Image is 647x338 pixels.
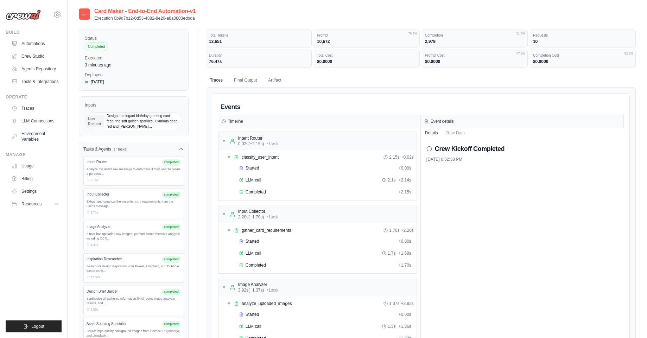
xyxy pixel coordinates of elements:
span: 52.8% [624,51,633,56]
a: Automations [8,38,62,49]
span: + 1.69s [398,250,411,256]
h2: Events [221,102,240,112]
span: 2.1s [388,177,396,183]
span: Completed [246,189,266,195]
dd: 13,651 [209,39,309,44]
dt: Completion [425,33,525,38]
label: Inputs [85,102,183,108]
button: Resources [8,198,62,210]
span: 47.2% [516,51,525,56]
span: completed [162,224,181,230]
span: ▼ [222,285,226,290]
span: + 1.36s [398,324,411,329]
a: Billing [8,173,62,184]
button: Logout [6,320,62,332]
div: [DATE] 6:52:38 PM [426,157,618,162]
span: + 2.14s [398,177,411,183]
h3: Timeline [228,119,243,124]
button: Artifact [264,73,285,88]
dt: Requests [533,33,633,38]
span: 3.92s (+1.37s) [238,287,264,293]
h3: Event details [431,119,454,124]
span: + 3.92s [401,301,413,306]
div: Synthesize all gathered information (brief_core, image analysis results, and ... [87,296,181,306]
span: + 2.15s [398,189,411,195]
time: October 15, 2025 at 18:51 IST [85,63,111,68]
dt: Prompt Cost [425,53,525,58]
span: + 0.00s [398,238,411,244]
span: (7 tasks) [114,147,127,152]
dd: 76.47s [209,59,309,64]
span: User Request [85,115,104,127]
span: classify_user_intent [242,154,279,160]
dd: 10,672 [317,39,417,44]
span: LLM call [246,177,261,183]
dt: Total Cost [317,53,417,58]
span: Started [246,238,259,244]
span: gather_card_requirements [242,228,291,233]
div: Build [6,30,62,35]
span: 78.2% [408,31,417,36]
span: completed [162,256,181,263]
div: Intent Router [238,135,279,141]
iframe: Chat Widget [612,304,647,338]
span: + 0.00s [398,312,411,317]
span: completed [162,289,181,295]
span: 2.20s (+1.70s) [238,214,264,220]
div: ⏱ 1.37s [87,243,181,248]
div: ⏱ 17.32s [87,275,181,280]
a: Agents Repository [8,63,62,75]
div: ⏱ 1.71s [87,210,181,215]
span: • 1 task [267,214,278,220]
div: Intent Router [87,159,159,165]
dt: Completion Cost [533,53,633,58]
span: • 1 task [267,287,278,293]
span: + 2.20s [401,228,413,233]
span: ▼ [227,228,231,233]
button: Details [421,128,442,138]
img: Logo [6,9,41,20]
label: Executed [85,55,183,61]
div: Input Collector [238,209,279,214]
div: Input Collector [87,192,159,197]
span: + 0.00s [398,165,411,171]
span: ▼ [222,211,226,217]
a: Usage [8,160,62,172]
div: ⏱ 6.50s [87,307,181,312]
p: Execution 0b9d7b12-0d53-4882-8e26-a8a0803edbda [94,15,196,21]
button: Traces [206,73,227,88]
div: Asset Sourcing Specialist [87,321,159,326]
span: Resources [21,201,42,207]
div: Extract and organize the essential card requirements from the user's message:... [87,199,181,209]
label: Status [85,36,183,41]
dd: $0.0000 [425,59,525,64]
span: 2.15s [389,154,399,160]
label: Deployed [85,72,183,78]
span: Started [246,312,259,317]
div: If user has uploaded any images, perform comprehensive analysis including OCR... [87,232,181,241]
span: 1.3s [388,324,396,329]
span: completed [162,192,181,198]
a: LLM Connections [8,115,62,127]
span: completed [162,321,181,327]
span: LLM call [246,250,261,256]
div: ⏱ 2.15s [87,178,181,183]
dt: Total Tokens [209,33,309,38]
span: 1.37s [389,301,399,306]
a: Environment Variables [8,128,62,145]
span: ▼ [227,301,231,306]
span: 1.7s [388,250,396,256]
span: + 0.02s [401,154,413,160]
span: 1.70s [389,228,399,233]
button: Final Output [230,73,261,88]
div: Search for design inspiration from Pexels, Unsplash, and Dribbble based on th... [87,264,181,274]
span: Completed [85,42,108,51]
span: Started [246,165,259,171]
dd: $0.0000 [533,59,633,64]
span: LLM call [246,324,261,329]
span: Completed [246,262,266,268]
div: Manage [6,152,62,158]
div: Operate [6,94,62,100]
span: + 1.70s [398,262,411,268]
span: • 1 task [267,141,278,147]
